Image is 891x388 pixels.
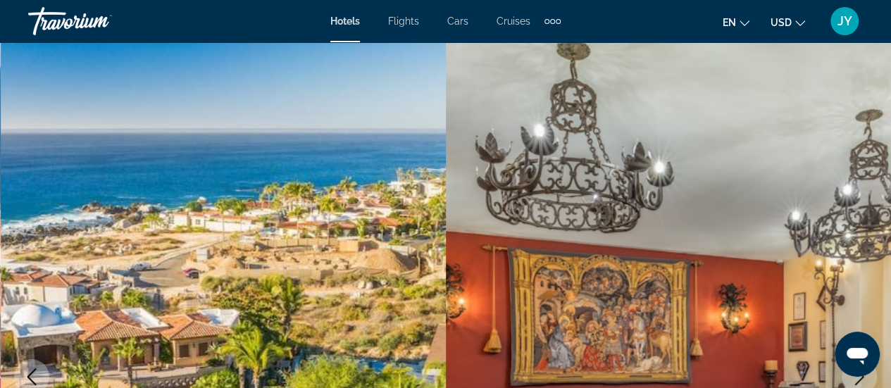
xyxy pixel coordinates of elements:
a: Cruises [497,15,530,27]
a: Flights [388,15,419,27]
a: Hotels [330,15,360,27]
span: en [723,17,736,28]
span: USD [771,17,792,28]
button: Change currency [771,12,805,32]
a: Travorium [28,3,169,39]
a: Cars [447,15,468,27]
span: JY [837,14,852,28]
iframe: Button to launch messaging window [835,332,880,377]
button: User Menu [826,6,863,36]
button: Change language [723,12,749,32]
button: Extra navigation items [544,10,561,32]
